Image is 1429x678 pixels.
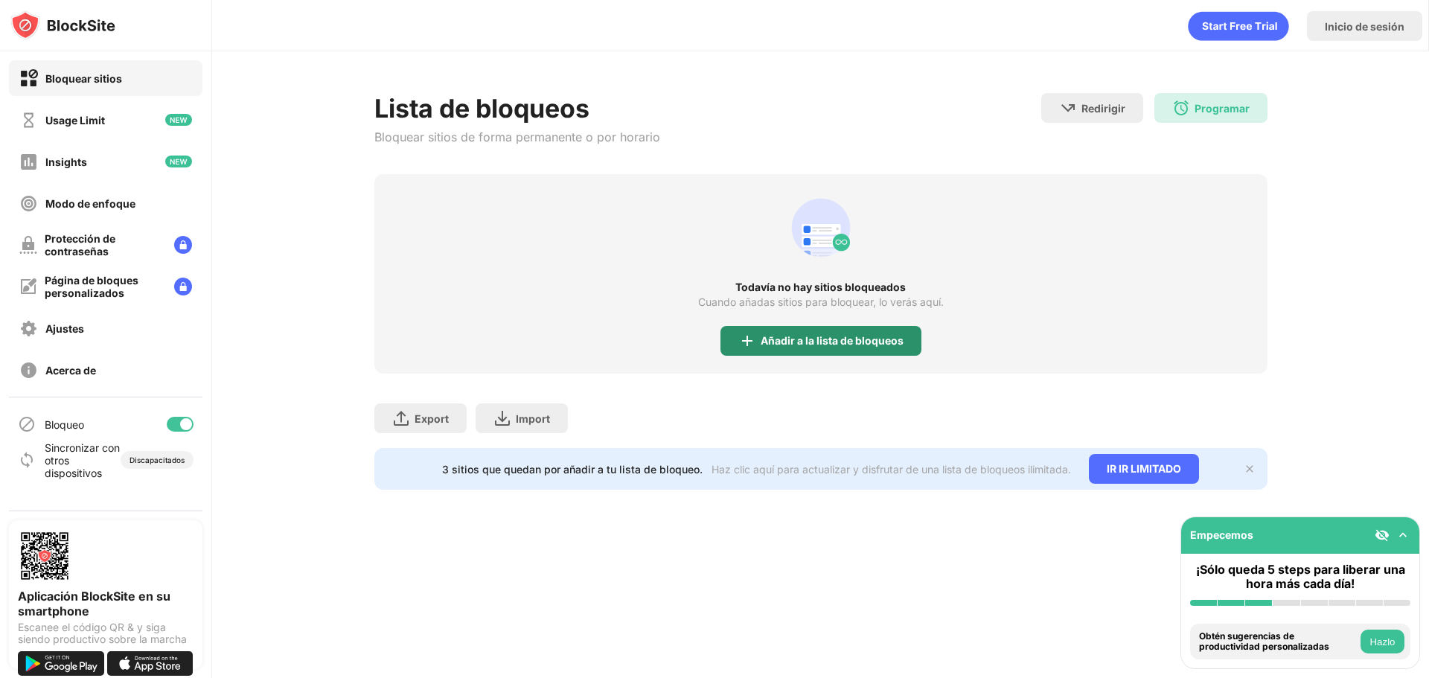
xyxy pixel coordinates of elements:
[516,412,550,425] div: Import
[45,72,122,85] div: Bloquear sitios
[1190,528,1253,541] div: Empecemos
[45,441,121,479] div: Sincronizar con otros dispositivos
[1190,563,1410,591] div: ¡Sólo queda 5 steps para liberar una hora más cada día!
[130,455,185,464] div: Discapacitados
[761,335,904,347] div: Añadir a la lista de bloqueos
[1081,102,1125,115] div: Redirigir
[19,194,38,213] img: focus-off.svg
[165,114,192,126] img: new-icon.svg
[785,192,857,263] div: animation
[1361,630,1404,653] button: Hazlo
[1195,102,1250,115] div: Programar
[442,463,703,476] div: 3 sitios que quedan por añadir a tu lista de bloqueo.
[19,361,38,380] img: about-off.svg
[45,197,135,210] div: Modo de enfoque
[1325,20,1404,33] div: Inicio de sesión
[19,153,38,171] img: insights-off.svg
[1375,528,1390,543] img: eye-not-visible.svg
[698,296,944,308] div: Cuando añadas sitios para bloquear, lo verás aquí.
[1089,454,1199,484] div: IR IR LIMITADO
[19,278,37,295] img: customize-block-page-off.svg
[1244,463,1256,475] img: x-button.svg
[19,319,38,338] img: settings-off.svg
[45,364,96,377] div: Acerca de
[374,281,1267,293] div: Todavía no hay sitios bloqueados
[45,418,84,431] div: Bloqueo
[374,93,660,124] div: Lista de bloqueos
[18,651,104,676] img: get-it-on-google-play.svg
[1199,631,1357,653] div: Obtén sugerencias de productividad personalizadas
[45,322,84,335] div: Ajustes
[107,651,194,676] img: download-on-the-app-store.svg
[18,621,194,645] div: Escanee el código QR & y siga siendo productivo sobre la marcha
[19,111,38,129] img: time-usage-off.svg
[712,463,1071,476] div: Haz clic aquí para actualizar y disfrutar de una lista de bloqueos ilimitada.
[45,156,87,168] div: Insights
[45,232,162,258] div: Protección de contraseñas
[18,589,194,618] div: Aplicación BlockSite en su smartphone
[174,278,192,295] img: lock-menu.svg
[415,412,449,425] div: Export
[10,10,115,40] img: logo-blocksite.svg
[374,129,660,144] div: Bloquear sitios de forma permanente o por horario
[18,451,36,469] img: sync-icon.svg
[18,415,36,433] img: blocking-icon.svg
[19,69,38,88] img: block-on.svg
[45,274,162,299] div: Página de bloques personalizados
[19,236,37,254] img: password-protection-off.svg
[1188,11,1289,41] div: animation
[174,236,192,254] img: lock-menu.svg
[1396,528,1410,543] img: omni-setup-toggle.svg
[165,156,192,167] img: new-icon.svg
[45,114,105,127] div: Usage Limit
[18,529,71,583] img: options-page-qr-code.png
